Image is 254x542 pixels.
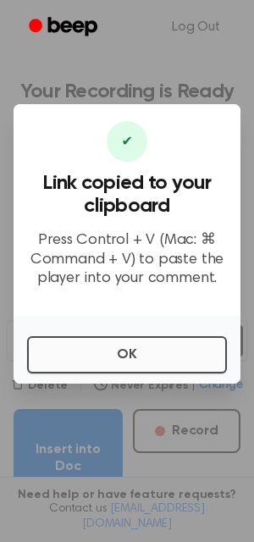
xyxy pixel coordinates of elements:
a: Log Out [155,7,237,47]
button: OK [27,336,227,373]
h3: Link copied to your clipboard [27,172,227,218]
a: Beep [17,11,113,44]
div: ✔ [107,121,147,162]
p: Press Control + V (Mac: ⌘ Command + V) to paste the player into your comment. [27,231,227,289]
